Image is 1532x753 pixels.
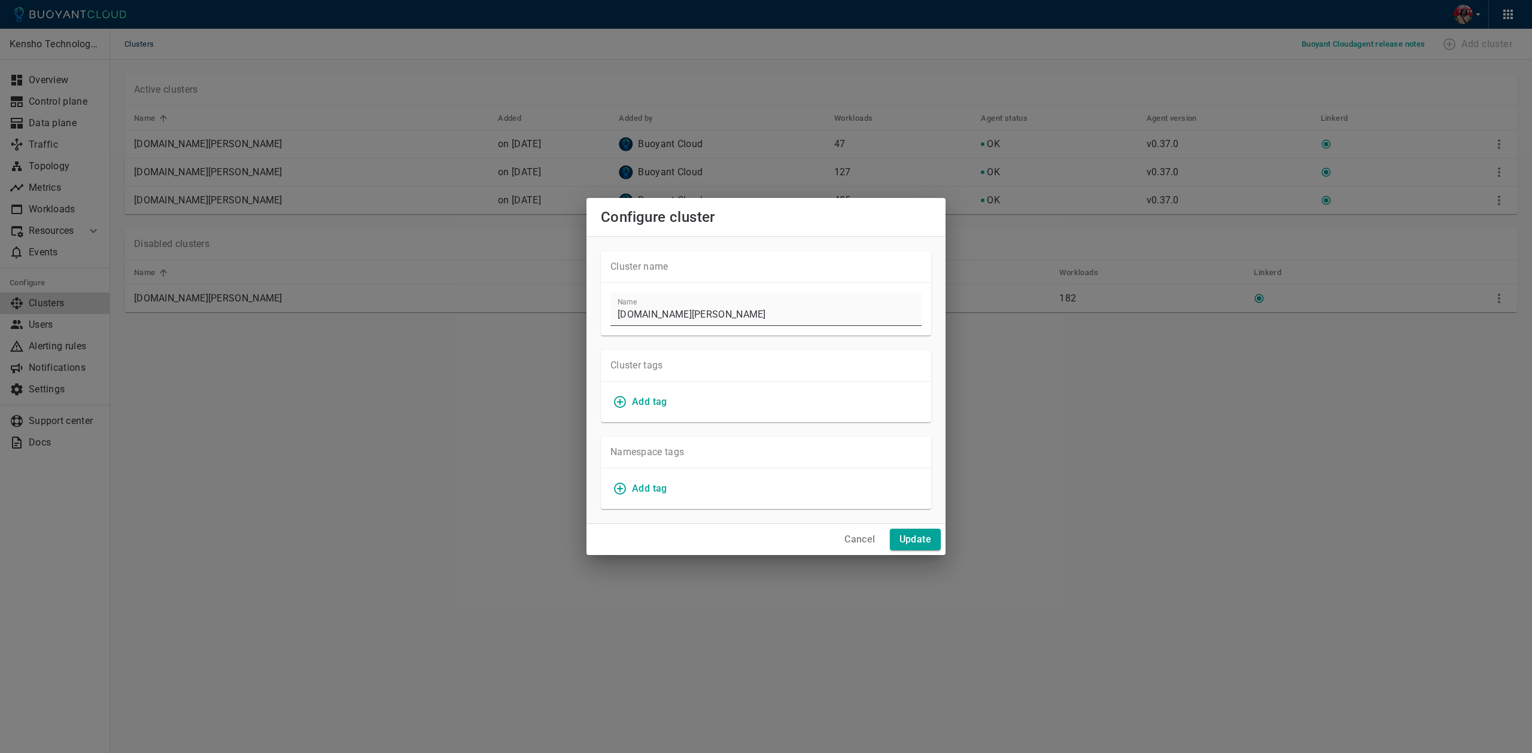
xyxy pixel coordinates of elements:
[618,297,637,307] label: Name
[840,529,880,550] button: Cancel
[899,533,931,545] h4: Update
[610,478,672,499] button: Add tag
[632,483,667,495] h4: Add tag
[601,209,715,225] span: Configure cluster
[610,446,922,458] p: Namespace tags
[890,529,941,550] button: Update
[844,533,875,545] h4: Cancel
[632,396,667,408] h4: Add tag
[610,359,922,371] p: Cluster tags
[610,391,672,413] button: Add tag
[610,261,922,273] p: Cluster name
